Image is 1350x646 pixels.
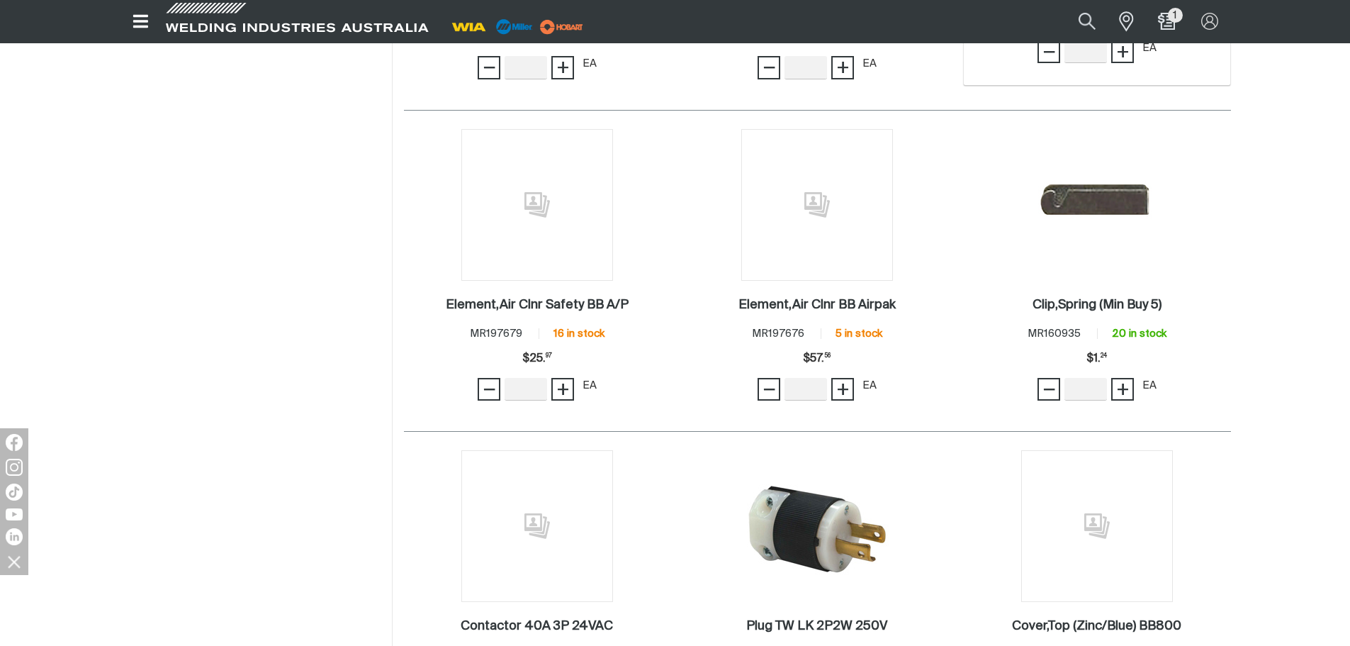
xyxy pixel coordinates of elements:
div: EA [862,378,877,394]
input: Product name or item number... [1045,6,1111,38]
img: No image for this product [461,450,613,602]
a: miller [536,21,587,32]
span: MR197679 [470,328,522,339]
span: + [836,377,850,401]
span: 5 in stock [836,328,882,339]
span: − [483,55,496,79]
span: + [836,55,850,79]
span: − [763,55,776,79]
span: + [1116,40,1130,64]
a: Clip,Spring (Min Buy 5) [1033,297,1161,313]
span: − [1042,40,1056,64]
img: Instagram [6,459,23,476]
h2: Plug TW LK 2P2W 250V [746,620,887,633]
img: hide socials [2,550,26,574]
img: Facebook [6,434,23,451]
span: + [556,377,570,401]
a: Element,Air Clnr BB Airpak [738,297,896,313]
img: miller [536,16,587,38]
h2: Contactor 40A 3P 24VAC [461,620,613,633]
span: − [1042,377,1056,401]
span: − [763,377,776,401]
a: Element,Air Clnr Safety BB A/P [446,297,629,313]
button: Search products [1063,6,1111,38]
div: EA [583,56,597,72]
sup: 24 [1101,353,1107,359]
div: Price [803,345,831,373]
div: Price [522,345,552,373]
div: EA [862,56,877,72]
h2: Cover,Top (Zinc/Blue) BB800 [1012,620,1181,633]
span: MR197676 [752,328,804,339]
img: No image for this product [1021,450,1173,602]
span: $25. [522,345,552,373]
a: Contactor 40A 3P 24VAC [461,618,613,635]
a: Plug TW LK 2P2W 250V [746,618,887,635]
div: EA [1142,378,1157,394]
sup: 97 [546,353,552,359]
img: YouTube [6,508,23,520]
img: TikTok [6,484,23,501]
span: − [483,377,496,401]
div: EA [583,378,597,394]
img: No image for this product [741,129,893,281]
sup: 56 [824,353,831,359]
img: Plug TW LK 2P2W 250V [741,450,893,602]
div: EA [1142,40,1157,57]
h2: Clip,Spring (Min Buy 5) [1033,299,1161,311]
span: MR160935 [1028,328,1081,339]
span: $1. [1086,345,1107,373]
h2: Element,Air Clnr Safety BB A/P [446,299,629,311]
span: + [1116,377,1130,401]
span: 20 in stock [1112,328,1166,339]
a: Cover,Top (Zinc/Blue) BB800 [1012,618,1181,635]
span: $57. [803,345,831,373]
img: Clip,Spring (Min Buy 5) [1021,129,1173,281]
span: 16 in stock [553,328,604,339]
span: + [556,55,570,79]
img: No image for this product [461,129,613,281]
h2: Element,Air Clnr BB Airpak [738,299,896,311]
div: Price [1086,345,1107,373]
img: LinkedIn [6,528,23,545]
